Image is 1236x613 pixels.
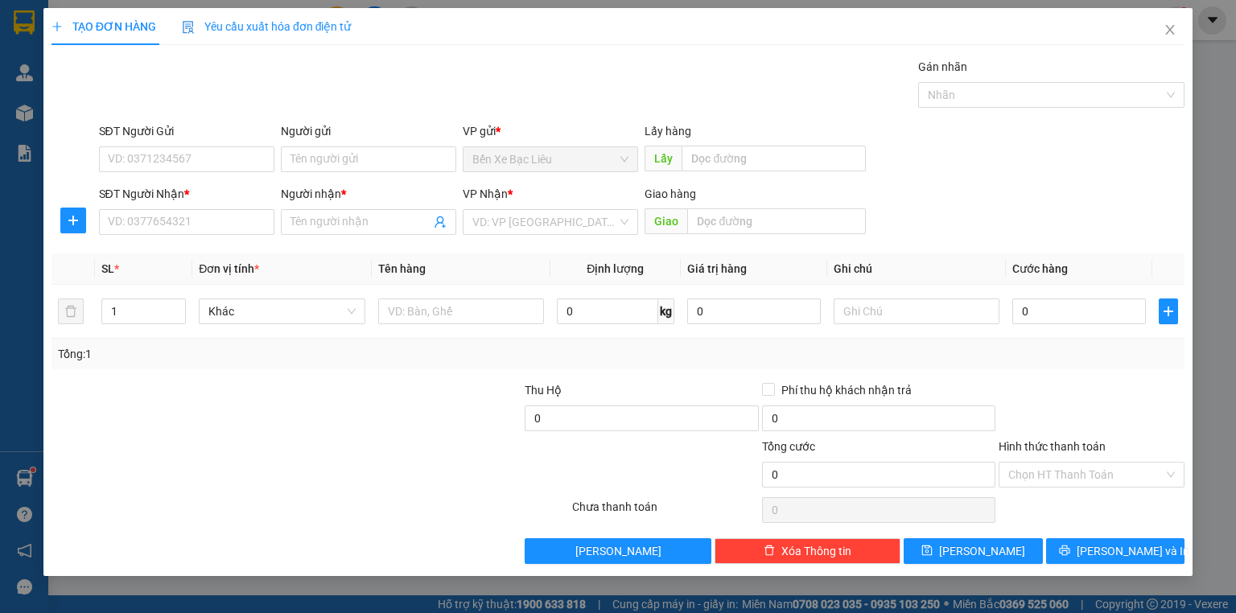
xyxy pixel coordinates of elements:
span: plus [1160,305,1177,318]
input: 0 [687,298,821,324]
span: kg [658,298,674,324]
div: Chưa thanh toán [571,498,760,526]
span: Tổng cước [762,440,815,453]
span: Bến Xe Bạc Liêu [472,147,628,171]
div: SĐT Người Gửi [99,122,274,140]
div: Người nhận [281,185,456,203]
button: save[PERSON_NAME] [904,538,1043,564]
span: [PERSON_NAME] [939,542,1025,560]
span: Đơn vị tính [199,262,259,275]
input: Dọc đường [687,208,866,234]
label: Gán nhãn [918,60,967,73]
span: printer [1059,545,1070,557]
div: VP gửi [463,122,638,140]
span: plus [61,214,85,227]
div: Tổng: 1 [58,345,478,363]
input: Ghi Chú [834,298,999,324]
span: close [1164,23,1176,36]
span: Phí thu hộ khách nhận trả [775,381,918,399]
span: Thu Hộ [525,384,562,397]
button: plus [60,208,86,233]
button: delete [58,298,84,324]
div: Người gửi [281,122,456,140]
button: Close [1147,8,1193,53]
button: [PERSON_NAME] [525,538,711,564]
span: [PERSON_NAME] [575,542,661,560]
div: SĐT Người Nhận [99,185,274,203]
span: SL [101,262,114,275]
img: icon [182,21,195,34]
label: Hình thức thanh toán [999,440,1106,453]
span: Giá trị hàng [687,262,747,275]
span: Cước hàng [1012,262,1068,275]
input: VD: Bàn, Ghế [378,298,544,324]
span: [PERSON_NAME] và In [1077,542,1189,560]
span: delete [764,545,775,557]
span: Định lượng [587,262,644,275]
span: Lấy [645,146,682,171]
input: Dọc đường [682,146,866,171]
button: deleteXóa Thông tin [715,538,900,564]
span: Giao hàng [645,187,696,200]
span: Khác [208,299,355,323]
span: VP Nhận [463,187,508,200]
th: Ghi chú [827,253,1006,285]
button: printer[PERSON_NAME] và In [1046,538,1185,564]
span: plus [51,21,63,32]
span: TẠO ĐƠN HÀNG [51,20,156,33]
span: Xóa Thông tin [781,542,851,560]
span: Yêu cầu xuất hóa đơn điện tử [182,20,352,33]
span: user-add [434,216,447,228]
span: save [921,545,933,557]
span: Lấy hàng [645,125,691,138]
span: Tên hàng [378,262,426,275]
span: Giao [645,208,687,234]
button: plus [1159,298,1178,324]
